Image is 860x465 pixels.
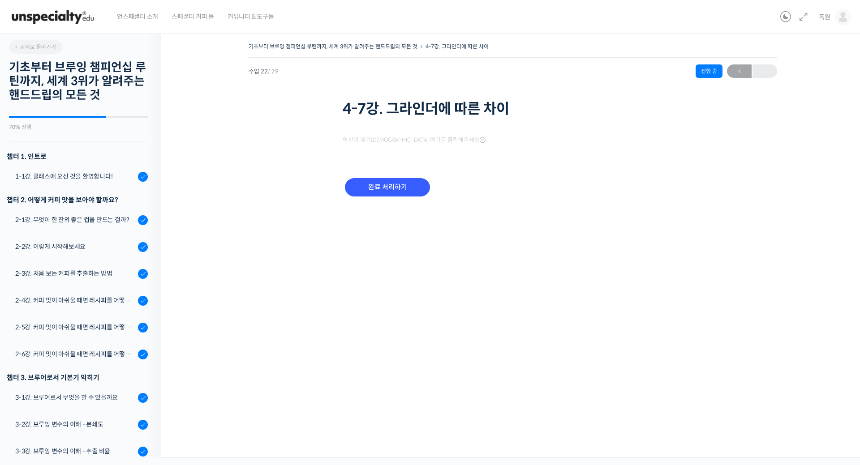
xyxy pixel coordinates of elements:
[15,171,135,181] div: 1-1강. 클래스에 오신 것을 환영합니다!
[9,124,148,130] div: 70% 진행
[345,178,430,196] input: 완료 처리하기
[15,269,135,278] div: 2-3강. 처음 보는 커피를 추출하는 방법
[15,215,135,225] div: 2-1강. 무엇이 한 잔의 좋은 컵을 만드는 걸까?
[7,150,148,162] h3: 챕터 1. 인트로
[696,64,722,78] div: 진행 중
[268,68,279,75] span: / 29
[15,295,135,305] div: 2-4강. 커피 맛이 아쉬울 때면 레시피를 어떻게 수정해 보면 좋을까요? (1)
[343,137,486,144] span: 영상이 끊기[DEMOGRAPHIC_DATA] 여기를 클릭해주세요
[15,392,135,402] div: 3-1강. 브루어로서 무엇을 할 수 있을까요
[249,43,417,50] a: 기초부터 브루잉 챔피언십 루틴까지, 세계 3위가 알려주는 핸드드립의 모든 것
[13,43,56,50] span: 강의로 돌아가기
[15,349,135,359] div: 2-6강. 커피 맛이 아쉬울 때면 레시피를 어떻게 수정해 보면 좋을까요? (3)
[727,64,752,78] a: ←이전
[15,446,135,456] div: 3-3강. 브루잉 변수의 이해 - 추출 비율
[7,194,148,206] div: 챕터 2. 어떻게 커피 맛을 보아야 할까요?
[15,322,135,332] div: 2-5강. 커피 맛이 아쉬울 때면 레시피를 어떻게 수정해 보면 좋을까요? (2)
[7,371,148,384] div: 챕터 3. 브루어로서 기본기 익히기
[15,242,135,252] div: 2-2강. 이렇게 시작해보세요
[9,40,63,54] a: 강의로 돌아가기
[15,419,135,429] div: 3-2강. 브루잉 변수의 이해 - 분쇄도
[819,13,830,21] span: 독원
[426,43,489,50] a: 4-7강. 그라인더에 따른 차이
[727,65,752,77] span: ←
[343,100,683,117] h1: 4-7강. 그라인더에 따른 차이
[9,60,148,102] h2: 기초부터 브루잉 챔피언십 루틴까지, 세계 3위가 알려주는 핸드드립의 모든 것
[249,68,279,74] span: 수업 22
